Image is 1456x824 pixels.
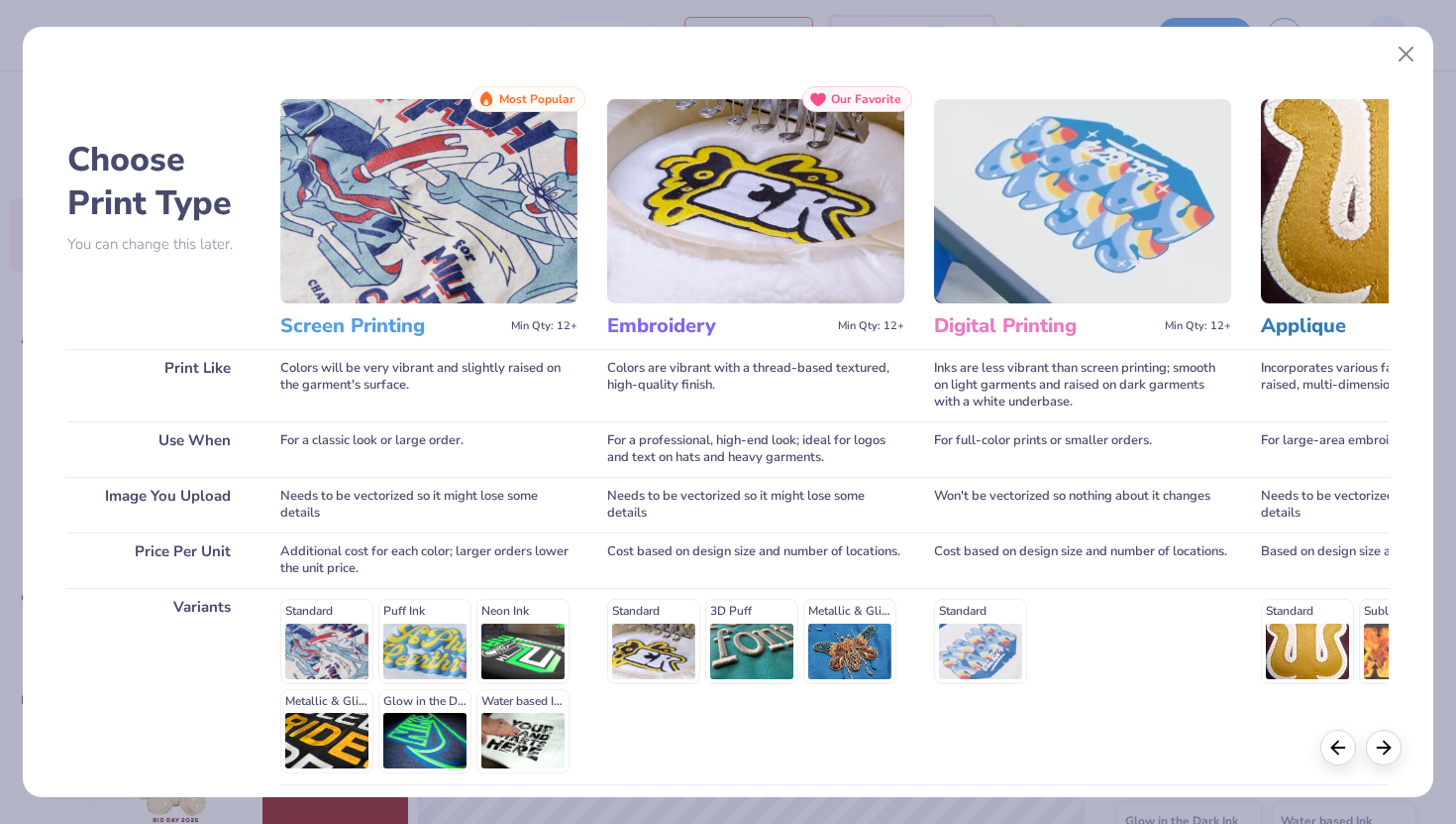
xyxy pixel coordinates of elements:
h3: Digital Printing [934,313,1157,339]
div: Needs to be vectorized so it might lose some details [607,477,904,532]
h2: Choose Print Type [67,138,251,225]
p: You can change this later. [67,236,251,253]
div: Colors are vibrant with a thread-based textured, high-quality finish. [607,349,904,421]
span: Most Popular [499,92,574,106]
div: Use When [67,421,251,477]
div: For a classic look or large order. [280,421,577,477]
div: Inks are less vibrant than screen printing; smooth on light garments and raised on dark garments ... [934,349,1231,421]
span: Min Qty: 12+ [1165,319,1231,333]
div: Won't be vectorized so nothing about it changes [934,477,1231,532]
div: Cost based on design size and number of locations. [934,532,1231,588]
div: Cost based on design size and number of locations. [607,532,904,588]
span: Min Qty: 12+ [838,319,904,333]
div: Price Per Unit [67,532,251,588]
div: Print Like [67,349,251,421]
div: For full-color prints or smaller orders. [934,421,1231,477]
span: Our Favorite [831,92,901,106]
div: For a professional, high-end look; ideal for logos and text on hats and heavy garments. [607,421,904,477]
img: Embroidery [607,99,904,303]
div: Image You Upload [67,477,251,532]
img: Digital Printing [934,99,1231,303]
img: Screen Printing [280,99,577,303]
button: Close [1388,36,1425,73]
h3: Screen Printing [280,313,503,339]
div: Additional cost for each color; larger orders lower the unit price. [280,532,577,588]
div: Needs to be vectorized so it might lose some details [280,477,577,532]
div: Colors will be very vibrant and slightly raised on the garment's surface. [280,349,577,421]
h3: Embroidery [607,313,830,339]
div: Variants [67,588,251,784]
span: Min Qty: 12+ [511,319,577,333]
